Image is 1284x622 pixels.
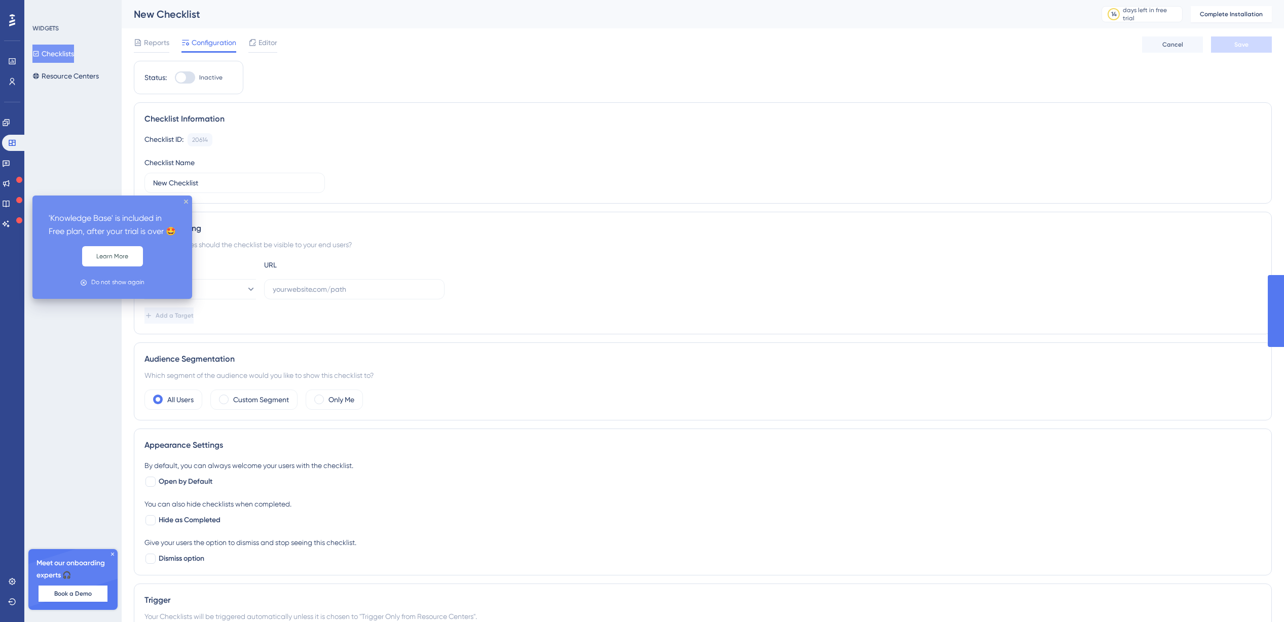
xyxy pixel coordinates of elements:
[159,514,221,526] span: Hide as Completed
[1123,6,1179,22] div: days left in free trial
[32,24,59,32] div: WIDGETS
[32,45,74,63] button: Checklists
[264,259,376,271] div: URL
[1162,41,1183,49] span: Cancel
[167,394,194,406] label: All Users
[1191,6,1272,22] button: Complete Installation
[1111,10,1117,18] div: 14
[1200,10,1263,18] span: Complete Installation
[54,590,92,598] span: Book a Demo
[144,157,195,169] div: Checklist Name
[144,113,1261,125] div: Checklist Information
[199,73,223,82] span: Inactive
[273,284,436,295] input: yourwebsite.com/path
[144,133,184,146] div: Checklist ID:
[144,594,1261,606] div: Trigger
[39,586,107,602] button: Book a Demo
[1241,582,1272,612] iframe: UserGuiding AI Assistant Launcher
[49,212,176,238] p: 'Knowledge Base' is included in Free plan, after your trial is over 🤩
[156,312,194,320] span: Add a Target
[144,71,167,84] div: Status:
[144,353,1261,365] div: Audience Segmentation
[144,498,1261,510] div: You can also hide checklists when completed.
[159,476,212,488] span: Open by Default
[32,67,99,85] button: Resource Centers
[144,369,1261,381] div: Which segment of the audience would you like to show this checklist to?
[184,200,188,204] div: close tooltip
[153,177,316,188] input: Type your Checklist name
[134,7,1076,21] div: New Checklist
[328,394,354,406] label: Only Me
[144,279,256,299] button: equals
[82,246,143,266] button: Learn More
[159,553,204,565] span: Dismiss option
[192,36,236,49] span: Configuration
[91,278,144,287] div: Do not show again
[233,394,289,406] label: Custom Segment
[144,536,1261,549] div: Give your users the option to dismiss and stop seeing this checklist.
[259,36,277,49] span: Editor
[1234,41,1249,49] span: Save
[144,459,1261,472] div: By default, you can always welcome your users with the checklist.
[192,136,208,144] div: 20614
[144,36,169,49] span: Reports
[36,557,109,581] span: Meet our onboarding experts 🎧
[1142,36,1203,53] button: Cancel
[1211,36,1272,53] button: Save
[144,259,256,271] div: Choose A Rule
[144,307,194,324] button: Add a Target
[144,439,1261,451] div: Appearance Settings
[144,222,1261,235] div: Page Targeting
[144,239,1261,251] div: On which pages should the checklist be visible to your end users?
